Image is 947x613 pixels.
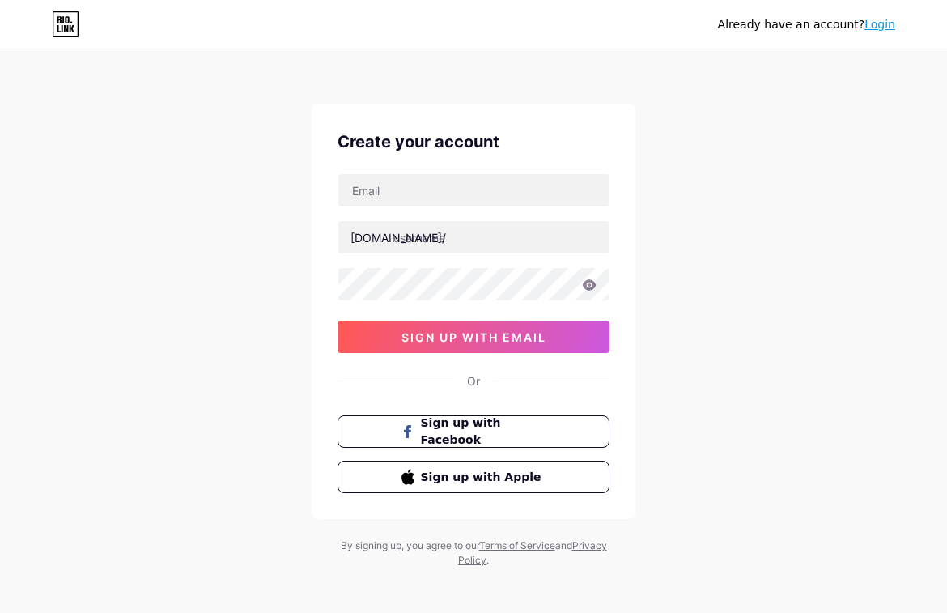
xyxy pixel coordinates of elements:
[864,18,895,31] a: Login
[338,174,609,206] input: Email
[338,130,609,154] div: Create your account
[421,415,546,449] span: Sign up with Facebook
[338,415,609,448] button: Sign up with Facebook
[479,539,555,551] a: Terms of Service
[401,330,546,344] span: sign up with email
[350,229,446,246] div: [DOMAIN_NAME]/
[467,372,480,390] div: Or
[338,321,609,353] button: sign up with email
[421,469,546,486] span: Sign up with Apple
[338,221,609,253] input: username
[336,539,611,568] div: By signing up, you agree to our and .
[718,16,895,33] div: Already have an account?
[338,461,609,493] button: Sign up with Apple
